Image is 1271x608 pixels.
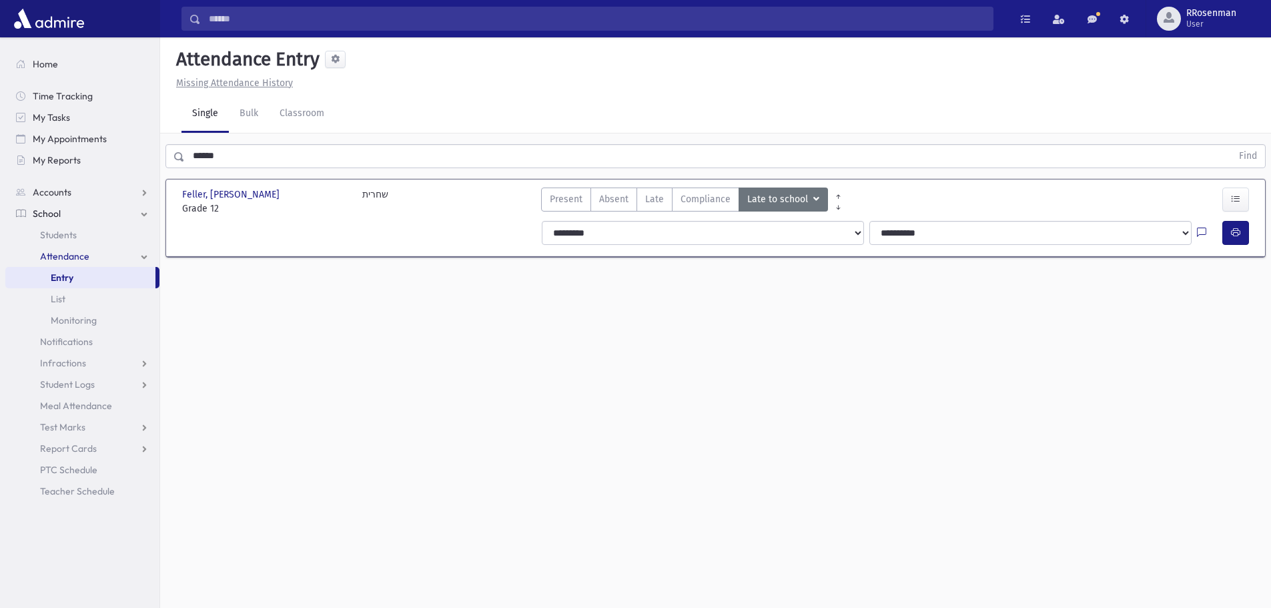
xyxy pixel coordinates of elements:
[40,357,86,369] span: Infractions
[33,58,58,70] span: Home
[33,154,81,166] span: My Reports
[33,111,70,123] span: My Tasks
[5,53,159,75] a: Home
[739,188,828,212] button: Late to school
[5,85,159,107] a: Time Tracking
[5,459,159,481] a: PTC Schedule
[5,267,155,288] a: Entry
[182,202,349,216] span: Grade 12
[40,336,93,348] span: Notifications
[599,192,628,206] span: Absent
[5,331,159,352] a: Notifications
[681,192,731,206] span: Compliance
[5,416,159,438] a: Test Marks
[33,208,61,220] span: School
[40,400,112,412] span: Meal Attendance
[40,229,77,241] span: Students
[181,95,229,133] a: Single
[51,272,73,284] span: Entry
[51,293,65,305] span: List
[40,464,97,476] span: PTC Schedule
[182,188,282,202] span: Feller, [PERSON_NAME]
[176,77,293,89] u: Missing Attendance History
[40,250,89,262] span: Attendance
[171,77,293,89] a: Missing Attendance History
[5,107,159,128] a: My Tasks
[5,128,159,149] a: My Appointments
[33,133,107,145] span: My Appointments
[229,95,269,133] a: Bulk
[645,192,664,206] span: Late
[11,5,87,32] img: AdmirePro
[5,374,159,395] a: Student Logs
[51,314,97,326] span: Monitoring
[33,90,93,102] span: Time Tracking
[1186,19,1236,29] span: User
[201,7,993,31] input: Search
[40,378,95,390] span: Student Logs
[747,192,811,207] span: Late to school
[1231,145,1265,168] button: Find
[269,95,335,133] a: Classroom
[1186,8,1236,19] span: RRosenman
[33,186,71,198] span: Accounts
[171,48,320,71] h5: Attendance Entry
[40,421,85,433] span: Test Marks
[5,246,159,267] a: Attendance
[5,352,159,374] a: Infractions
[40,485,115,497] span: Teacher Schedule
[362,188,388,216] div: שחרית
[40,442,97,454] span: Report Cards
[5,182,159,203] a: Accounts
[5,288,159,310] a: List
[550,192,582,206] span: Present
[5,438,159,459] a: Report Cards
[541,188,828,216] div: AttTypes
[5,203,159,224] a: School
[5,310,159,331] a: Monitoring
[5,224,159,246] a: Students
[5,481,159,502] a: Teacher Schedule
[5,149,159,171] a: My Reports
[5,395,159,416] a: Meal Attendance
